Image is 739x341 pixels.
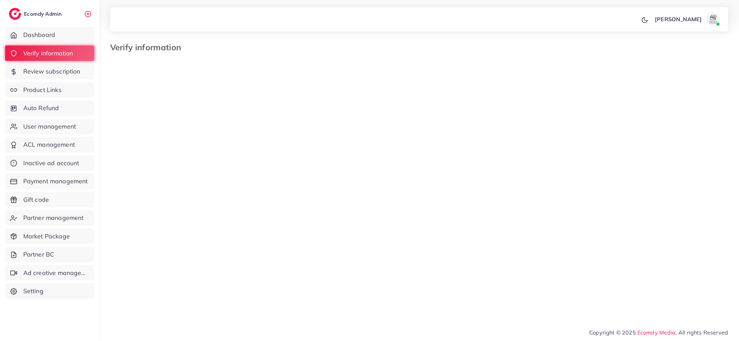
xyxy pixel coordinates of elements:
[5,119,94,134] a: User management
[706,12,720,26] img: avatar
[23,287,43,296] span: Setting
[23,122,76,131] span: User management
[5,155,94,171] a: Inactive ad account
[23,232,70,241] span: Market Package
[5,82,94,98] a: Product Links
[5,265,94,281] a: Ad creative management
[5,192,94,208] a: Gift code
[23,140,75,149] span: ACL management
[23,86,62,94] span: Product Links
[5,137,94,153] a: ACL management
[110,42,186,52] h3: Verify information
[23,250,54,259] span: Partner BC
[23,268,89,277] span: Ad creative management
[589,328,728,337] span: Copyright © 2025
[655,15,702,23] p: [PERSON_NAME]
[24,11,63,17] h2: Ecomdy Admin
[5,283,94,299] a: Setting
[23,49,73,58] span: Verify information
[5,64,94,79] a: Review subscription
[5,27,94,43] a: Dashboard
[23,104,59,113] span: Auto Refund
[651,12,723,26] a: [PERSON_NAME]avatar
[5,210,94,226] a: Partner management
[5,228,94,244] a: Market Package
[5,173,94,189] a: Payment management
[9,8,63,20] a: logoEcomdy Admin
[23,195,49,204] span: Gift code
[5,247,94,262] a: Partner BC
[9,8,21,20] img: logo
[23,213,84,222] span: Partner management
[637,329,676,336] a: Ecomdy Media
[23,30,55,39] span: Dashboard
[23,159,79,168] span: Inactive ad account
[676,328,728,337] span: , All rights Reserved
[23,67,80,76] span: Review subscription
[23,177,88,186] span: Payment management
[5,45,94,61] a: Verify information
[5,100,94,116] a: Auto Refund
